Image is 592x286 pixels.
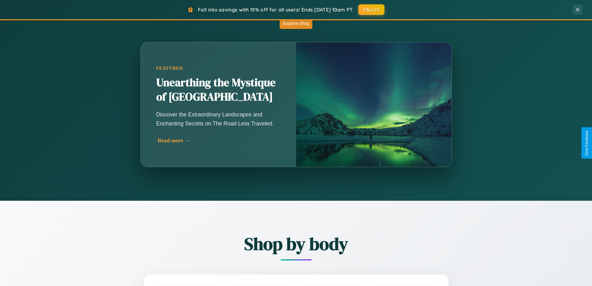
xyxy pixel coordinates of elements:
[198,7,354,13] span: Fall into savings with 15% off for all users! Ends [DATE] 10am PT.
[156,66,281,71] div: Featured
[280,17,312,29] button: Explore Blog
[156,76,281,104] h2: Unearthing the Mystique of [GEOGRAPHIC_DATA]
[158,137,282,144] div: Read more →
[358,4,384,15] button: FALL15
[156,110,281,128] p: Discover the Extraordinary Landscapes and Enchanting Secrets on The Road Less Traveled.
[585,130,589,156] div: Give Feedback
[110,232,483,256] h2: Shop by body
